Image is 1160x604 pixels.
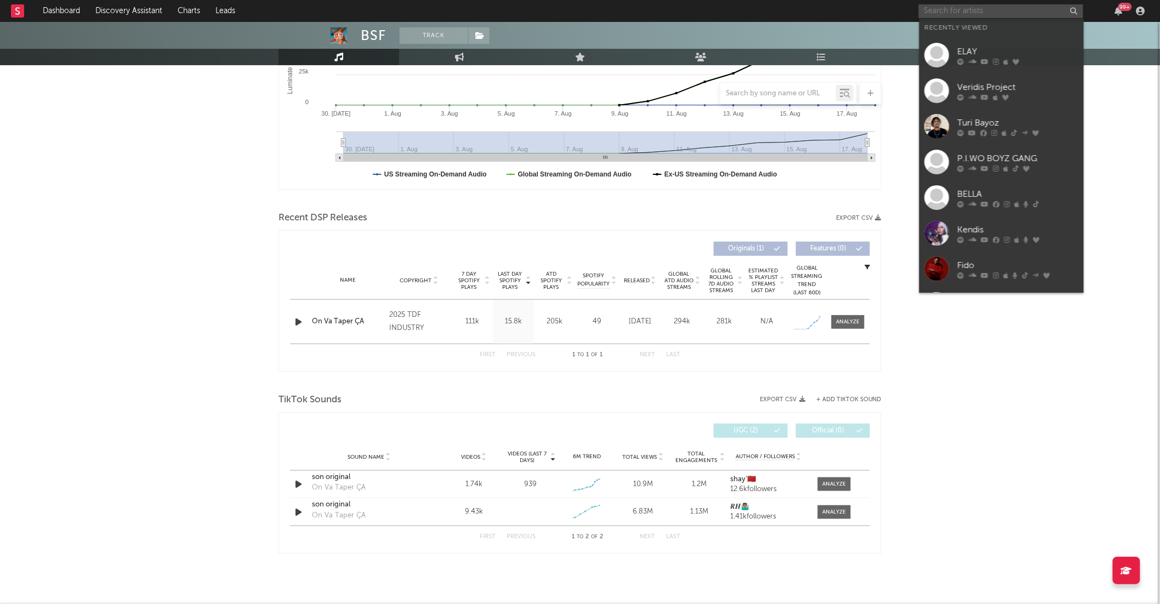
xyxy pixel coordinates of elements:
[384,170,487,178] text: US Streaming On-Demand Audio
[731,476,807,483] a: shay’🇲🇦
[958,45,1078,58] div: ELAY
[400,27,468,44] button: Track
[622,316,658,327] div: [DATE]
[731,513,807,521] div: 1.41k followers
[667,110,687,117] text: 11. Aug
[537,316,572,327] div: 205k
[561,453,612,461] div: 6M Trend
[592,534,598,539] span: of
[322,110,351,117] text: 30. [DATE]
[706,316,743,327] div: 281k
[312,316,384,327] a: On Va Taper ÇA
[618,506,669,517] div: 6.83M
[958,259,1078,272] div: Fido
[507,352,536,358] button: Previous
[558,349,618,362] div: 1 1 1
[760,396,805,403] button: Export CSV
[958,187,1078,201] div: BELLA
[624,277,650,284] span: Released
[640,534,655,540] button: Next
[720,89,836,98] input: Search by song name or URL
[1115,7,1123,15] button: 99+
[498,110,515,117] text: 5. Aug
[441,110,458,117] text: 3. Aug
[796,242,870,256] button: Features(0)
[664,271,694,290] span: Global ATD Audio Streams
[537,271,566,290] span: ATD Spotify Plays
[803,246,854,252] span: Features ( 0 )
[496,316,531,327] div: 15.8k
[454,316,490,327] div: 111k
[578,272,610,288] span: Spotify Popularity
[664,316,701,327] div: 294k
[791,264,823,297] div: Global Streaming Trend (Last 60D)
[721,428,771,434] span: UGC ( 2 )
[348,454,384,460] span: Sound Name
[480,352,496,358] button: First
[448,479,499,490] div: 1.74k
[714,242,788,256] button: Originals(1)
[925,21,1078,35] div: Recently Viewed
[278,394,342,407] span: TikTok Sounds
[919,144,1084,180] a: P.I.WO BOYZ GANG
[278,212,367,225] span: Recent DSP Releases
[384,110,401,117] text: 1. Aug
[805,397,882,403] button: + Add TikTok Sound
[400,277,431,284] span: Copyright
[731,486,807,493] div: 12.6k followers
[361,27,386,44] div: BSF
[731,476,757,483] strong: shay’🇲🇦
[958,116,1078,129] div: Turi Bayoz
[577,534,584,539] span: to
[518,170,632,178] text: Global Streaming On-Demand Audio
[312,276,384,284] div: Name
[454,271,484,290] span: 7 Day Spotify Plays
[312,482,366,493] div: On Va Taper ÇA
[803,428,854,434] span: Official ( 0 )
[919,109,1084,144] a: Turi Bayoz
[299,68,309,75] text: 25k
[640,352,655,358] button: Next
[958,223,1078,236] div: Kendis
[748,316,785,327] div: N/A
[496,271,525,290] span: Last Day Spotify Plays
[706,267,736,294] span: Global Rolling 7D Audio Streams
[507,534,536,540] button: Previous
[958,81,1078,94] div: Veridis Project
[524,479,537,490] div: 939
[731,503,750,510] strong: 𝑹𝑯🤷🏽‍♂️
[592,352,598,357] span: of
[618,479,669,490] div: 10.9M
[714,424,788,438] button: UGC(2)
[1118,3,1132,11] div: 99 +
[312,472,427,483] a: son original
[723,110,743,117] text: 13. Aug
[919,215,1084,251] a: Kendis
[674,506,725,517] div: 1.13M
[796,424,870,438] button: Official(0)
[312,499,427,510] div: son original
[578,352,584,357] span: to
[578,316,616,327] div: 49
[555,110,572,117] text: 7. Aug
[623,454,657,460] span: Total Views
[312,510,366,521] div: On Va Taper ÇA
[721,246,771,252] span: Originals ( 1 )
[837,110,857,117] text: 17. Aug
[674,451,719,464] span: Total Engagements
[731,503,807,511] a: 𝑹𝑯🤷🏽‍♂️
[736,453,795,460] span: Author / Followers
[666,534,680,540] button: Last
[919,251,1084,287] a: Fido
[461,454,480,460] span: Videos
[664,170,777,178] text: Ex-US Streaming On-Demand Audio
[919,4,1083,18] input: Search for artists
[666,352,680,358] button: Last
[480,534,496,540] button: First
[958,152,1078,165] div: P.I.WO BOYZ GANG
[919,73,1084,109] a: Veridis Project
[505,451,549,464] span: Videos (last 7 days)
[611,110,628,117] text: 9. Aug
